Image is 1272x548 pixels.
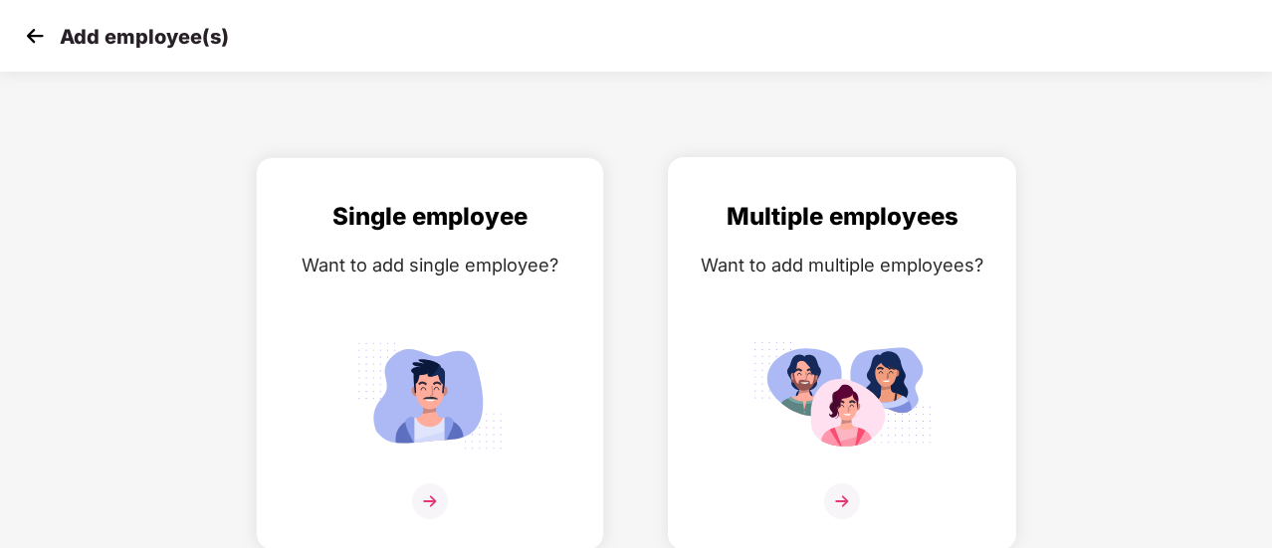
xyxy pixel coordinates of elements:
img: svg+xml;base64,PHN2ZyB4bWxucz0iaHR0cDovL3d3dy53My5vcmcvMjAwMC9zdmciIHdpZHRoPSIzNiIgaGVpZ2h0PSIzNi... [824,483,860,519]
div: Multiple employees [689,198,995,236]
img: svg+xml;base64,PHN2ZyB4bWxucz0iaHR0cDovL3d3dy53My5vcmcvMjAwMC9zdmciIHdpZHRoPSIzMCIgaGVpZ2h0PSIzMC... [20,21,50,51]
div: Single employee [277,198,583,236]
img: svg+xml;base64,PHN2ZyB4bWxucz0iaHR0cDovL3d3dy53My5vcmcvMjAwMC9zdmciIHdpZHRoPSIzNiIgaGVpZ2h0PSIzNi... [412,483,448,519]
img: svg+xml;base64,PHN2ZyB4bWxucz0iaHR0cDovL3d3dy53My5vcmcvMjAwMC9zdmciIGlkPSJNdWx0aXBsZV9lbXBsb3llZS... [752,333,932,457]
p: Add employee(s) [60,25,229,49]
div: Want to add multiple employees? [689,251,995,279]
img: svg+xml;base64,PHN2ZyB4bWxucz0iaHR0cDovL3d3dy53My5vcmcvMjAwMC9zdmciIGlkPSJTaW5nbGVfZW1wbG95ZWUiIH... [340,333,520,457]
div: Want to add single employee? [277,251,583,279]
